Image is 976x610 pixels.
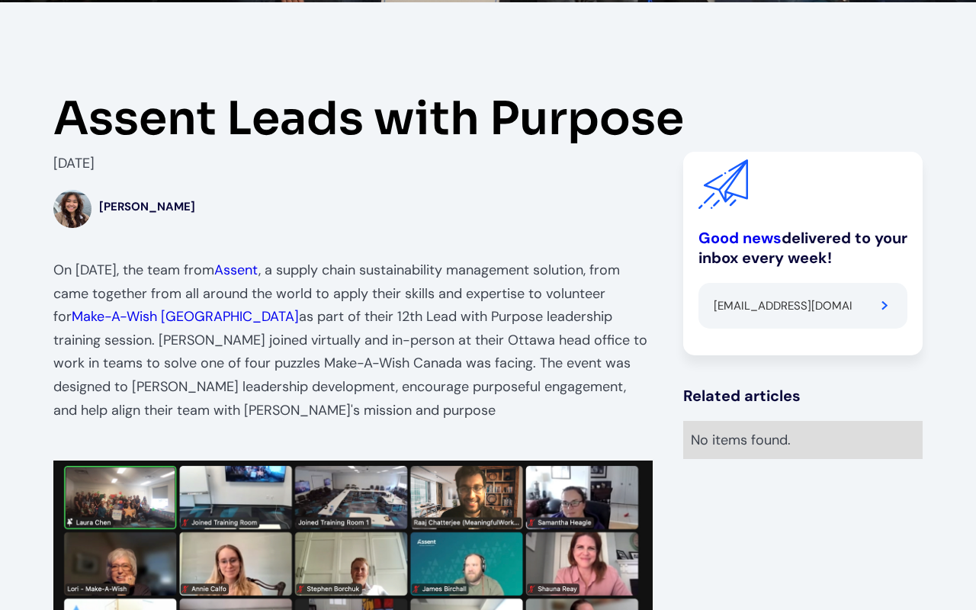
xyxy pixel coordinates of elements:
div: delivered to your inbox every week! [698,228,907,268]
div: [DATE] [53,152,653,175]
p: On [DATE], the team from , a supply chain sustainability management solution, from came together ... [53,258,653,422]
input: Email address [698,283,862,329]
a: Assent [214,261,258,279]
h1: Assent Leads with Purpose [53,94,923,144]
p: ‍ [53,429,653,453]
a: Good news [698,228,782,248]
input: Submit [862,283,907,329]
a: Make-A-Wish [GEOGRAPHIC_DATA] [72,307,299,326]
div: Related articles [683,386,923,406]
div: No items found. [691,429,915,452]
form: Email Form [698,283,907,329]
div: [PERSON_NAME] [99,197,195,217]
img: Send email button. [881,301,888,310]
